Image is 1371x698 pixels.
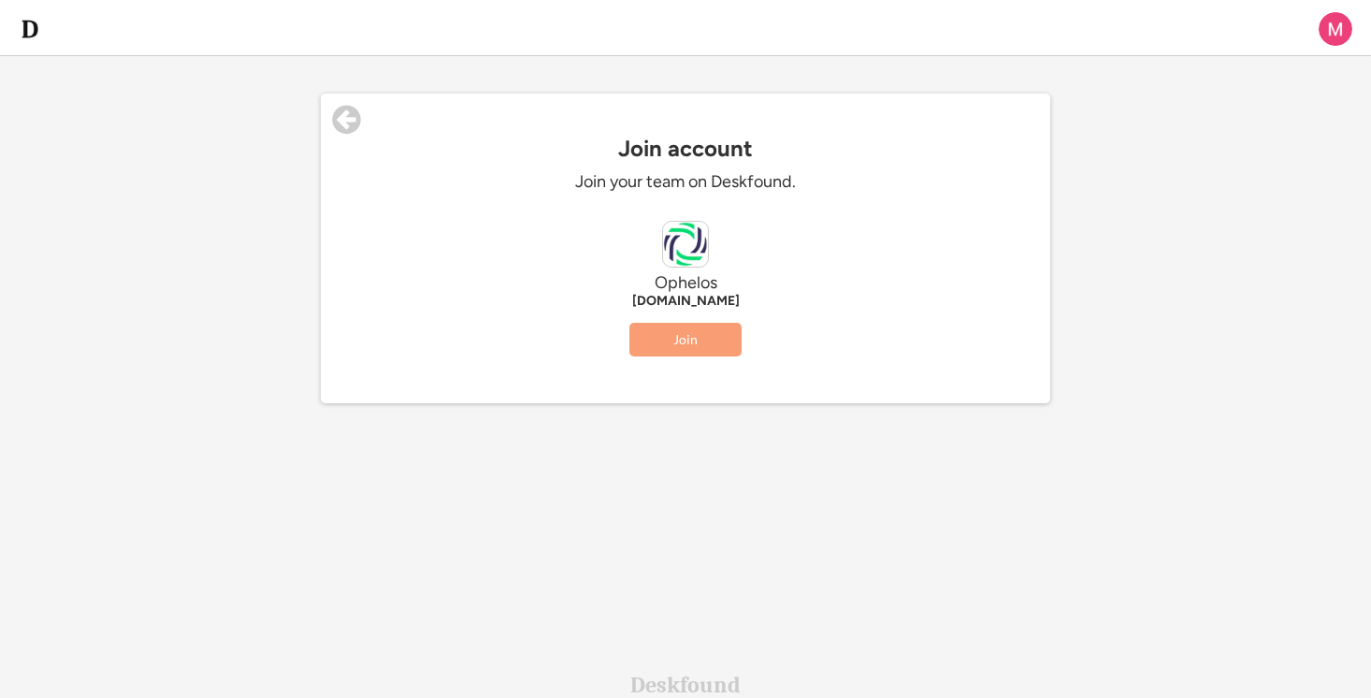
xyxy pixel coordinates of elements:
img: d-whitebg.png [19,18,41,40]
img: ophelos.com [663,222,708,267]
img: ACg8ocJW5aXKZFgy0GxMmwHg7FVq1g2v7RklKUQz-uVga9mWmBsdEA=s96-c [1319,12,1352,46]
div: Join your team on Deskfound. [405,171,966,193]
div: Join account [321,136,1050,162]
div: [DOMAIN_NAME] [405,294,966,309]
button: Join [629,323,742,356]
div: Deskfound [630,674,741,696]
div: Ophelos [405,272,966,294]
